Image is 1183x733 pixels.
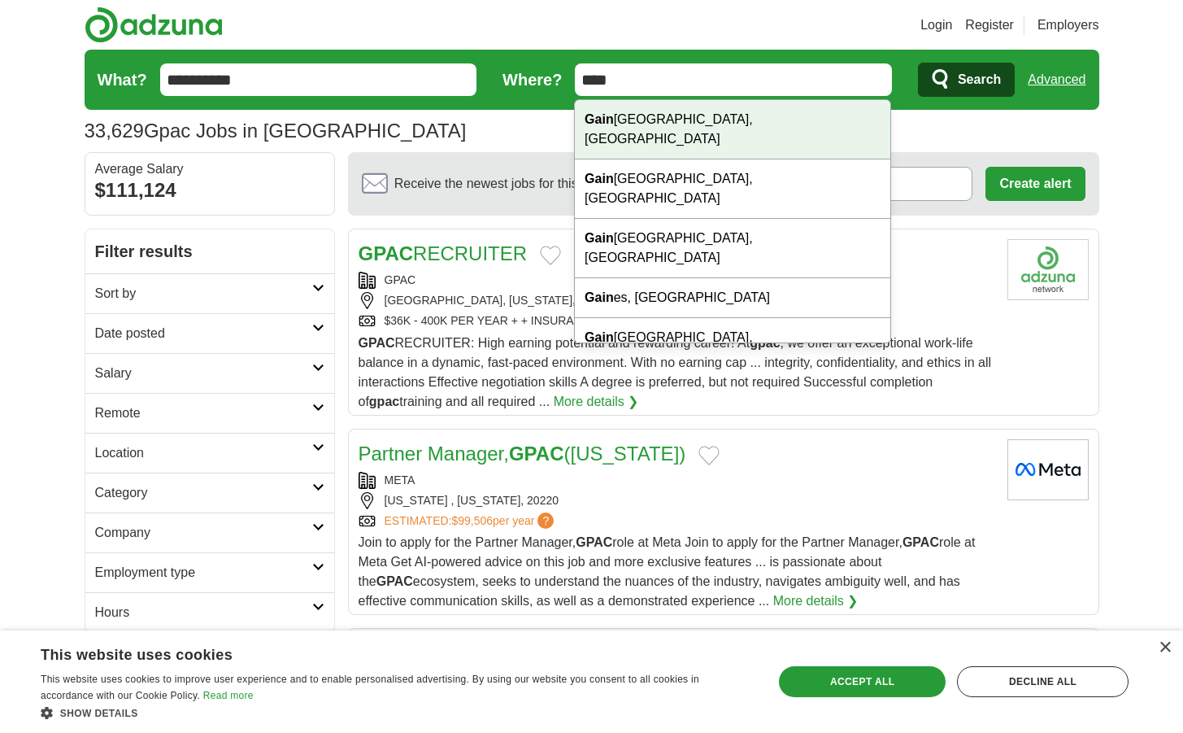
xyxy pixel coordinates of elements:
[95,404,312,423] h2: Remote
[95,324,312,343] h2: Date posted
[1007,239,1089,300] img: Company logo
[60,708,138,719] span: Show details
[85,120,467,142] h1: Gpac Jobs in [GEOGRAPHIC_DATA]
[95,523,312,543] h2: Company
[575,159,890,219] div: [GEOGRAPHIC_DATA], [GEOGRAPHIC_DATA]
[585,231,614,245] strong: Gain
[95,483,312,503] h2: Category
[359,443,686,465] a: Partner Manager,GPAC([US_STATE])
[369,395,399,408] strong: gpac
[85,116,144,146] span: 33,629
[575,219,890,278] div: [GEOGRAPHIC_DATA], [GEOGRAPHIC_DATA]
[41,640,711,665] div: This website uses cookies
[585,112,614,126] strong: Gain
[85,353,334,393] a: Salary
[95,603,312,622] h2: Hours
[85,552,334,592] a: Employment type
[359,312,994,330] div: $36K - 400K PER YEAR + + INSURANCE, 401K, EAP, ETC
[920,15,952,35] a: Login
[554,392,639,412] a: More details ❯
[95,284,312,303] h2: Sort by
[85,7,223,43] img: Adzuna logo
[957,666,1129,697] div: Decline all
[451,514,493,527] span: $99,506
[85,393,334,433] a: Remote
[41,674,699,701] span: This website uses cookies to improve user experience and to enable personalised advertising. By u...
[918,63,1015,97] button: Search
[85,473,334,513] a: Category
[359,535,976,608] span: Join to apply for the Partner Manager, role at Meta Join to apply for the Partner Manager, role a...
[394,174,672,194] span: Receive the newest jobs for this search :
[203,690,254,701] a: Read more, opens a new window
[575,278,890,318] div: es, [GEOGRAPHIC_DATA]
[85,592,334,632] a: Hours
[359,272,994,289] div: GPAC
[85,433,334,473] a: Location
[95,163,324,176] div: Average Salary
[902,535,939,549] strong: GPAC
[385,513,558,530] a: ESTIMATED:$99,506per year?
[41,705,751,721] div: Show details
[585,172,614,185] strong: Gain
[95,364,312,383] h2: Salary
[85,513,334,552] a: Company
[698,446,720,465] button: Add to favorite jobs
[1159,642,1171,654] div: Close
[540,246,561,265] button: Add to favorite jobs
[1028,63,1085,96] a: Advanced
[359,492,994,509] div: [US_STATE] , [US_STATE], 20220
[537,513,554,529] span: ?
[1037,15,1099,35] a: Employers
[575,100,890,159] div: [GEOGRAPHIC_DATA], [GEOGRAPHIC_DATA]
[95,563,312,582] h2: Employment type
[1007,439,1089,500] img: Meta logo
[359,336,395,350] strong: GPAC
[576,535,612,549] strong: GPAC
[779,666,946,697] div: Accept all
[85,313,334,353] a: Date posted
[98,68,147,92] label: What?
[575,318,890,377] div: [GEOGRAPHIC_DATA], [GEOGRAPHIC_DATA]
[509,443,564,465] strong: GPAC
[965,15,1014,35] a: Register
[585,290,614,304] strong: Gain
[85,229,334,273] h2: Filter results
[359,292,994,309] div: [GEOGRAPHIC_DATA], [US_STATE], [GEOGRAPHIC_DATA], 55811
[95,176,324,205] div: $111,124
[773,591,859,611] a: More details ❯
[95,443,312,463] h2: Location
[376,574,413,588] strong: GPAC
[359,242,414,264] strong: GPAC
[585,330,614,344] strong: Gain
[985,167,1085,201] button: Create alert
[85,273,334,313] a: Sort by
[359,336,992,408] span: RECRUITER: High earning potential and rewarding career! At , we offer an exceptional work-life ba...
[359,242,528,264] a: GPACRECRUITER
[502,68,562,92] label: Where?
[958,63,1001,96] span: Search
[385,473,415,486] a: META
